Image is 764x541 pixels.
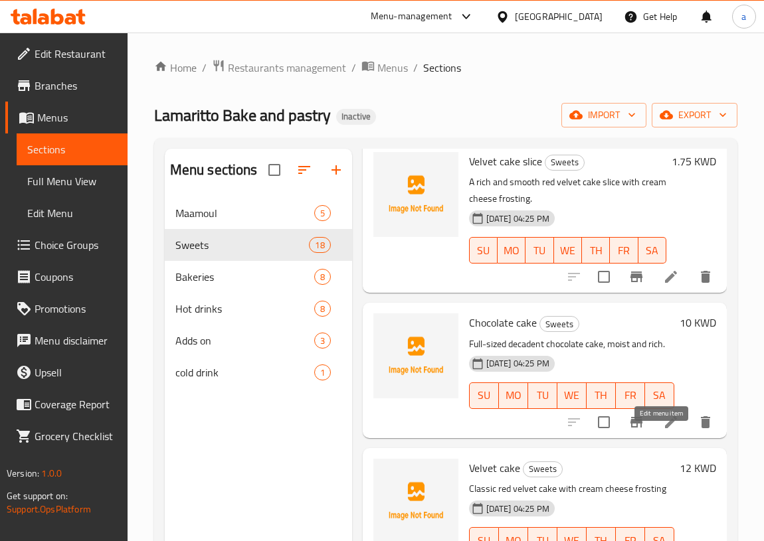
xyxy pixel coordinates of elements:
span: Full Menu View [27,173,117,189]
div: cold drink1 [165,356,352,388]
span: Edit Restaurant [35,46,117,62]
div: items [314,333,331,348]
button: FR [616,382,645,409]
span: Sweets [545,155,584,170]
span: TU [533,386,552,405]
span: Coupons [35,269,117,285]
button: MO [499,382,528,409]
nav: breadcrumb [154,59,737,76]
div: Menu-management [371,9,452,25]
span: FR [615,241,632,260]
span: [DATE] 04:25 PM [481,502,555,515]
nav: Menu sections [165,192,352,394]
div: [GEOGRAPHIC_DATA] [515,9,603,24]
span: SU [475,241,492,260]
span: Sections [423,60,461,76]
div: Bakeries8 [165,261,352,293]
button: TH [587,382,616,409]
p: Full-sized decadent chocolate cake, moist and rich. [469,336,674,352]
a: Full Menu View [17,165,128,197]
span: import [572,107,636,123]
a: Menus [5,102,128,133]
div: Adds on3 [165,325,352,356]
a: Upsell [5,356,128,388]
span: Get support on: [7,487,68,504]
button: TH [582,237,610,264]
h6: 12 KWD [680,459,716,477]
li: / [413,60,418,76]
span: Maamoul [175,205,314,221]
span: Branches [35,78,117,94]
span: Select to update [590,263,618,291]
span: Promotions [35,301,117,317]
button: FR [610,237,638,264]
span: 5 [315,207,330,220]
a: Menu disclaimer [5,325,128,356]
li: / [351,60,356,76]
div: Inactive [336,109,376,125]
button: TU [525,237,553,264]
span: FR [621,386,640,405]
span: Hot drinks [175,301,314,317]
span: Menus [377,60,408,76]
button: Add section [320,154,352,186]
span: Sections [27,141,117,157]
span: Menu disclaimer [35,333,117,348]
span: [DATE] 04:25 PM [481,357,555,370]
p: A rich and smooth red velvet cake slice with cream cheese frosting. [469,174,666,207]
button: SU [469,237,498,264]
a: Edit Restaurant [5,38,128,70]
span: Choice Groups [35,237,117,253]
a: Restaurants management [212,59,346,76]
div: items [314,269,331,285]
span: TH [592,386,611,405]
span: Sort sections [288,154,320,186]
img: Chocolate cake [373,313,458,398]
span: Restaurants management [228,60,346,76]
span: Grocery Checklist [35,428,117,444]
span: Version: [7,465,39,482]
div: Hot drinks8 [165,293,352,325]
div: items [309,237,330,253]
span: 1.0.0 [41,465,62,482]
span: Velvet cake slice [469,151,542,171]
span: Select to update [590,408,618,436]
li: / [202,60,207,76]
h6: 1.75 KWD [672,152,716,171]
span: SU [475,386,494,405]
button: delete [690,406,721,438]
span: TH [587,241,605,260]
span: export [662,107,727,123]
span: Menus [37,110,117,125]
a: Edit Menu [17,197,128,229]
span: 18 [310,239,330,252]
div: items [314,301,331,317]
button: SA [645,382,674,409]
span: Adds on [175,333,314,348]
span: Bakeries [175,269,314,285]
a: Sections [17,133,128,165]
span: Sweets [175,237,310,253]
button: WE [554,237,582,264]
span: Inactive [336,111,376,122]
button: Branch-specific-item [621,261,652,293]
a: Grocery Checklist [5,420,128,452]
span: TU [531,241,548,260]
span: MO [503,241,520,260]
h6: 10 KWD [680,313,716,332]
button: MO [498,237,525,264]
span: WE [559,241,577,260]
div: Sweets18 [165,229,352,261]
span: Upsell [35,364,117,380]
span: [DATE] 04:25 PM [481,212,555,225]
a: Branches [5,70,128,102]
span: Chocolate cake [469,313,537,333]
span: cold drink [175,364,314,380]
a: Home [154,60,197,76]
span: Select all sections [260,156,288,184]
